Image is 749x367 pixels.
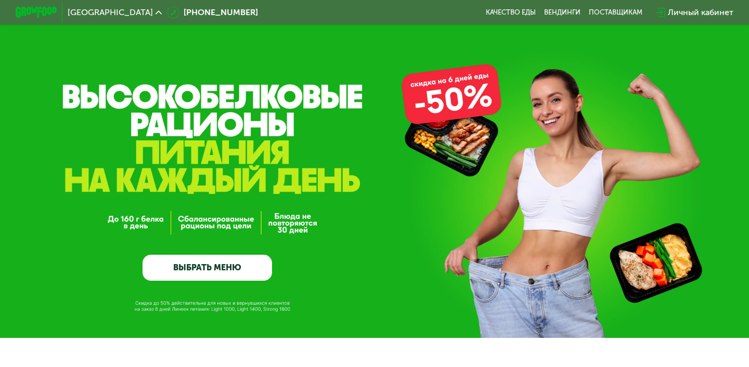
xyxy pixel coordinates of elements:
[589,8,642,17] div: поставщикам
[544,8,580,17] a: Вендинги
[668,6,733,19] div: Личный кабинет
[68,8,153,17] span: [GEOGRAPHIC_DATA]
[486,8,536,17] a: Качество еды
[143,255,272,281] a: ВЫБРАТЬ МЕНЮ
[167,6,258,19] a: [PHONE_NUMBER]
